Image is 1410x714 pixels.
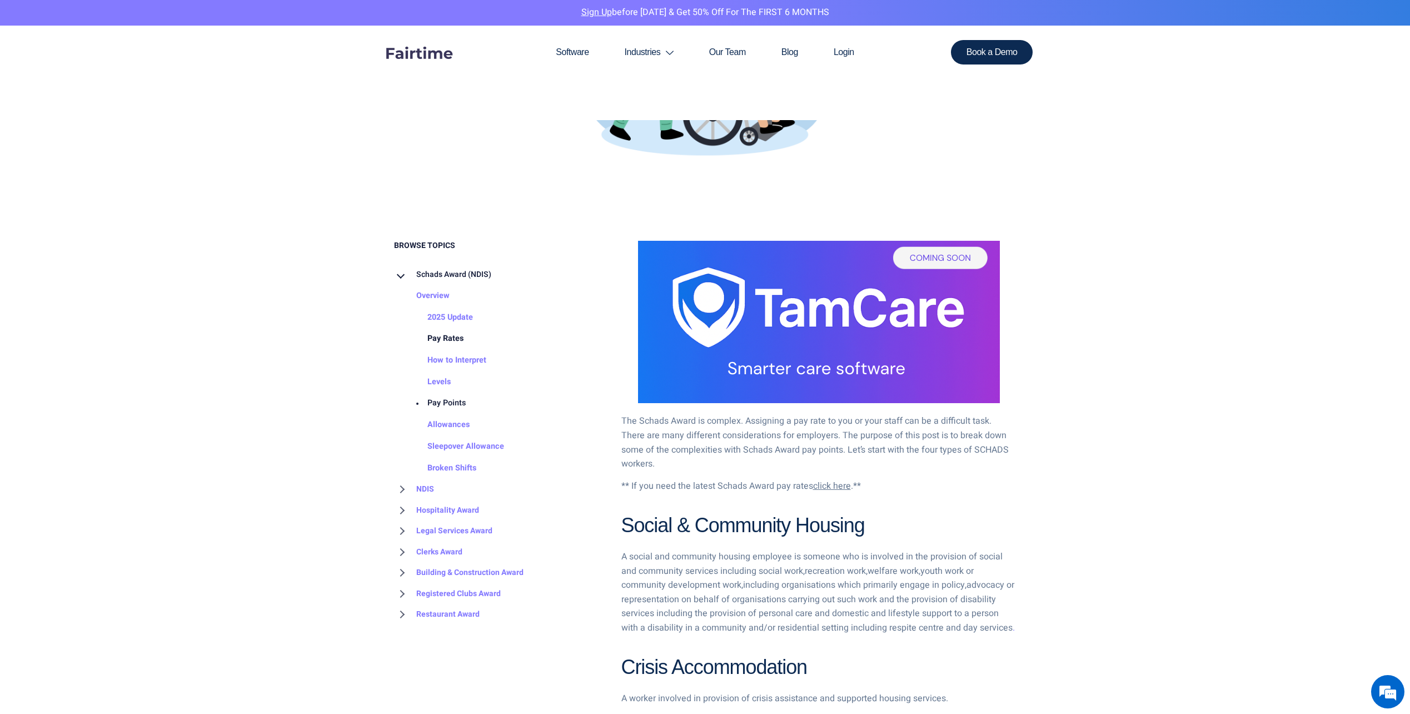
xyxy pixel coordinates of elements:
[394,264,605,624] nav: BROWSE TOPICS
[966,48,1018,57] span: Book a Demo
[394,285,450,307] a: Overview
[8,6,1402,20] p: before [DATE] & Get 50% Off for the FIRST 6 MONTHS
[394,583,501,604] a: Registered Clubs Award
[405,350,486,371] a: How to Interpret
[405,328,464,350] a: Pay Rates
[691,26,764,79] a: Our Team
[394,241,605,624] div: BROWSE TOPICS
[394,520,492,542] a: Legal Services Award
[394,542,462,563] a: Clerks Award
[538,26,606,79] a: Software
[951,40,1033,65] a: Book a Demo
[581,6,612,19] a: Sign Up
[394,500,479,521] a: Hospitality Award
[394,604,480,625] a: Restaurant Award
[813,479,851,493] span: click here
[764,26,816,79] a: Blog
[405,371,451,393] a: Levels
[1013,621,1015,634] a: .
[405,414,470,436] a: Allowances
[813,479,861,493] a: Looking For Pay Rates ?
[405,307,473,329] a: 2025 Update
[816,26,872,79] a: Login
[621,692,1017,706] p: A worker involved in provision of crisis assistance and supported housing services.
[405,458,476,479] a: Broken Shifts
[394,264,491,285] a: Schads Award (NDIS)
[607,26,691,79] a: Industries
[621,414,1017,471] p: The Schads Award is complex. Assigning a pay rate to you or your staff can be a difficult task. T...
[638,241,1000,403] img: tamcare smarter care software
[621,479,1017,494] p: ** If you need the latest Schads Award pay rates
[405,436,504,458] a: Sleepover Allowance
[405,393,466,414] a: Pay Points
[394,562,524,583] a: Building & Construction Award
[394,479,434,500] a: NDIS
[621,513,1017,539] h2: Social & Community Housing
[621,654,1017,681] h2: Crisis Accommodation
[621,550,1017,636] p: A social and community housing employee is someone who is involved in the provision of social and...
